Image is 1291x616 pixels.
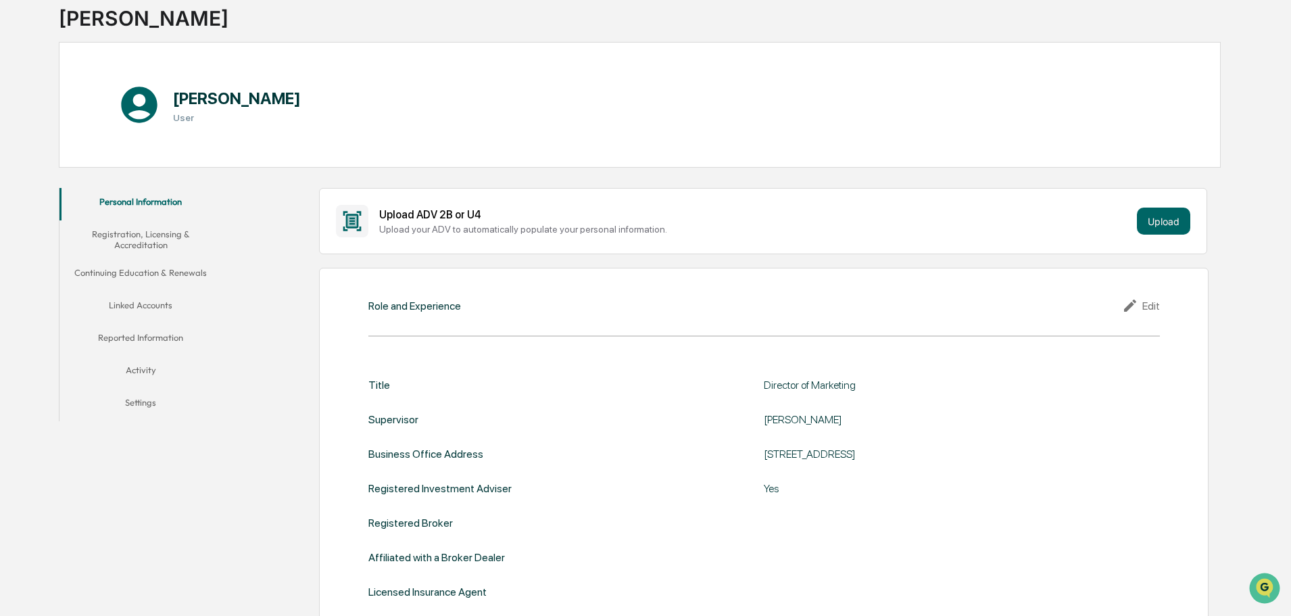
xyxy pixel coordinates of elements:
div: 🔎 [14,197,24,208]
button: Start new chat [230,108,246,124]
button: Linked Accounts [59,291,222,324]
div: Yes [764,482,1102,495]
div: 🖐️ [14,172,24,183]
a: 🖐️Preclearance [8,165,93,189]
div: Title [368,379,390,392]
button: Registration, Licensing & Accreditation [59,220,222,259]
div: Affiliated with a Broker Dealer [368,551,505,564]
span: Preclearance [27,170,87,184]
div: [PERSON_NAME] [764,413,1102,426]
div: Supervisor [368,413,418,426]
div: We're available if you need us! [46,117,171,128]
div: Upload ADV 2B or U4 [379,208,1131,221]
button: Continuing Education & Renewals [59,259,222,291]
h1: [PERSON_NAME] [173,89,301,108]
button: Settings [59,389,222,421]
div: Role and Experience [368,300,461,312]
div: Edit [1122,298,1160,314]
button: Reported Information [59,324,222,356]
button: Upload [1137,208,1190,235]
button: Personal Information [59,188,222,220]
a: 🗄️Attestations [93,165,173,189]
img: 1746055101610-c473b297-6a78-478c-a979-82029cc54cd1 [14,103,38,128]
span: Attestations [112,170,168,184]
span: Pylon [135,229,164,239]
div: Start new chat [46,103,222,117]
h3: User [173,112,301,123]
div: [STREET_ADDRESS] [764,448,1102,460]
div: Upload your ADV to automatically populate your personal information. [379,224,1131,235]
div: 🗄️ [98,172,109,183]
p: How can we help? [14,28,246,50]
iframe: Open customer support [1248,571,1284,608]
button: Activity [59,356,222,389]
div: Director of Marketing [764,379,1102,392]
input: Clear [35,62,223,76]
div: Licensed Insurance Agent [368,586,487,598]
div: Registered Broker [368,517,453,529]
a: 🔎Data Lookup [8,191,91,215]
div: secondary tabs example [59,188,222,421]
div: Business Office Address [368,448,483,460]
span: Data Lookup [27,196,85,210]
a: Powered byPylon [95,229,164,239]
div: Registered Investment Adviser [368,482,512,495]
